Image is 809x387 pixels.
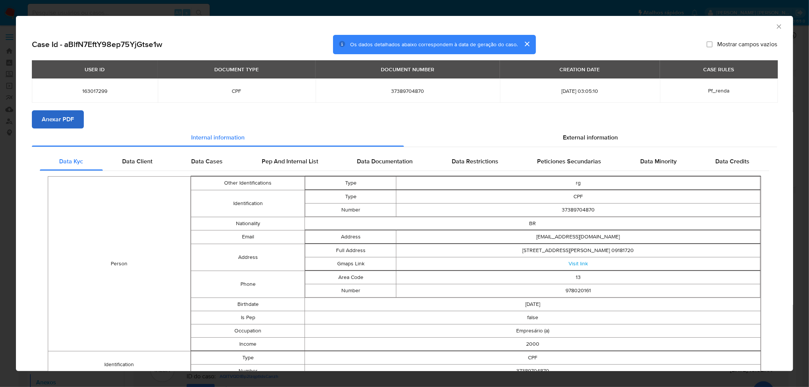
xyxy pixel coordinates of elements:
span: 163017299 [41,88,149,94]
span: [DATE] 03:05:10 [509,88,651,94]
td: Empresário (a) [305,324,761,337]
div: DOCUMENT NUMBER [376,63,439,76]
td: Type [305,190,396,203]
td: rg [396,176,760,190]
span: Pep And Internal List [262,157,318,166]
td: [STREET_ADDRESS][PERSON_NAME] 09181720 [396,244,760,257]
td: Occupation [191,324,305,337]
td: false [305,311,761,324]
td: Type [191,351,305,364]
td: Area Code [305,271,396,284]
td: Income [191,337,305,351]
a: Visit link [569,260,588,267]
td: 2000 [305,337,761,351]
input: Mostrar campos vazios [707,41,713,47]
td: Number [305,203,396,216]
span: External information [563,133,618,142]
span: Data Cases [191,157,223,166]
span: Internal information [191,133,245,142]
td: 37389704870 [305,364,761,378]
button: Anexar PDF [32,110,84,128]
td: 13 [396,271,760,284]
td: Number [191,364,305,378]
span: Data Client [122,157,152,166]
span: Peticiones Secundarias [537,157,602,166]
span: Anexar PDF [42,111,74,128]
td: Person [48,176,191,351]
td: [EMAIL_ADDRESS][DOMAIN_NAME] [396,230,760,243]
td: CPF [396,190,760,203]
td: Email [191,230,305,244]
span: Os dados detalhados abaixo correspondem à data de geração do caso. [350,41,518,48]
span: Data Minority [640,157,677,166]
td: Number [305,284,396,297]
div: Detailed info [32,128,777,147]
span: 37389704870 [325,88,491,94]
h2: Case Id - aBlfN7EftY98ep75YjGtse1w [32,39,162,49]
div: CASE RULES [699,63,739,76]
div: CREATION DATE [555,63,605,76]
button: cerrar [518,35,536,53]
div: USER ID [80,63,109,76]
td: Is Pep [191,311,305,324]
td: 978020161 [396,284,760,297]
span: Data Credits [716,157,750,166]
span: Pf_renda [708,87,729,94]
span: Data Documentation [357,157,413,166]
td: BR [305,217,761,230]
td: Type [305,176,396,190]
td: Full Address [305,244,396,257]
div: Detailed internal info [40,152,769,171]
button: Fechar a janela [775,23,782,30]
span: Data Restrictions [452,157,498,166]
span: Mostrar campos vazios [717,41,777,48]
td: Birthdate [191,298,305,311]
td: [DATE] [305,298,761,311]
td: Gmaps Link [305,257,396,270]
td: Other Identifications [191,176,305,190]
td: 37389704870 [396,203,760,216]
td: CPF [305,351,761,364]
div: DOCUMENT TYPE [210,63,263,76]
td: Identification [48,351,191,378]
td: Phone [191,271,305,298]
span: Data Kyc [59,157,83,166]
td: Nationality [191,217,305,230]
td: Identification [191,190,305,217]
div: closure-recommendation-modal [16,16,793,371]
span: CPF [167,88,306,94]
td: Address [191,244,305,271]
td: Address [305,230,396,243]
